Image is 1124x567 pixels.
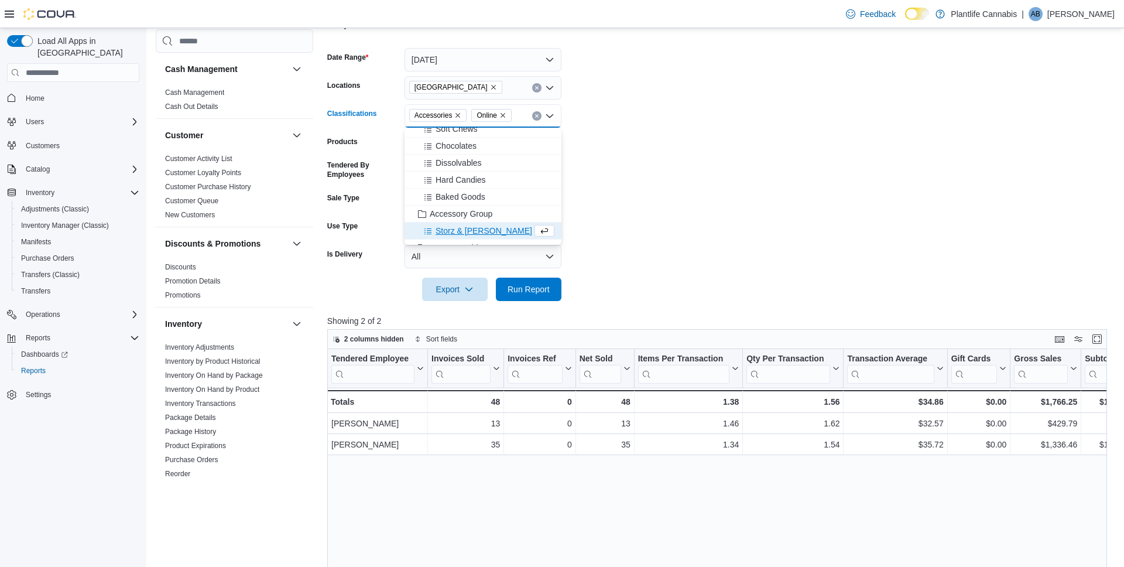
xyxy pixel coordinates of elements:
[436,140,477,152] span: Chocolates
[2,185,144,201] button: Inventory
[327,137,358,146] label: Products
[951,417,1006,431] div: $0.00
[344,334,404,344] span: 2 columns hidden
[847,354,943,384] button: Transaction Average
[290,317,304,331] button: Inventory
[26,141,60,151] span: Customers
[1014,395,1077,409] div: $1,766.25
[405,223,561,240] button: Storz & [PERSON_NAME]
[638,354,729,384] div: Items Per Transaction
[165,103,218,111] a: Cash Out Details
[951,395,1006,409] div: $0.00
[165,238,261,250] h3: Discounts & Promotions
[165,211,215,219] a: New Customers
[746,417,839,431] div: 1.62
[1014,354,1068,384] div: Gross Sales
[410,332,462,346] button: Sort fields
[21,139,64,153] a: Customers
[746,395,839,409] div: 1.56
[26,94,44,103] span: Home
[26,165,50,174] span: Catalog
[21,286,50,296] span: Transfers
[331,438,424,452] div: [PERSON_NAME]
[532,83,542,93] button: Clear input
[327,160,400,179] label: Tendered By Employees
[165,196,218,206] span: Customer Queue
[746,354,830,384] div: Qty Per Transaction
[508,283,550,295] span: Run Report
[165,155,232,163] a: Customer Activity List
[12,283,144,299] button: Transfers
[580,438,630,452] div: 35
[431,417,500,431] div: 13
[156,86,313,118] div: Cash Management
[2,161,144,177] button: Catalog
[508,438,571,452] div: 0
[331,354,414,365] div: Tendered Employee
[16,364,139,378] span: Reports
[2,330,144,346] button: Reports
[405,48,561,71] button: [DATE]
[579,354,621,365] div: Net Sold
[165,291,201,300] span: Promotions
[165,277,221,285] a: Promotion Details
[490,84,497,91] button: Remove Calgary - University District from selection in this group
[165,385,259,394] a: Inventory On Hand by Product
[508,354,571,384] button: Invoices Ref
[2,306,144,323] button: Operations
[545,111,554,121] button: Close list of options
[165,343,234,351] a: Inventory Adjustments
[12,363,144,379] button: Reports
[21,308,139,322] span: Operations
[26,390,51,399] span: Settings
[16,268,84,282] a: Transfers (Classic)
[165,238,287,250] button: Discounts & Promotions
[165,276,221,286] span: Promotion Details
[165,183,251,191] a: Customer Purchase History
[21,90,139,105] span: Home
[409,81,502,94] span: Calgary - University District
[430,208,492,220] span: Accessory Group
[2,114,144,130] button: Users
[165,413,216,422] span: Package Details
[16,202,139,216] span: Adjustments (Classic)
[165,263,196,271] a: Discounts
[579,354,621,384] div: Net Sold
[290,237,304,251] button: Discounts & Promotions
[165,63,287,75] button: Cash Management
[12,346,144,363] a: Dashboards
[327,221,358,231] label: Use Type
[1029,7,1043,21] div: Aaron Black
[16,235,139,249] span: Manifests
[165,357,261,366] a: Inventory by Product Historical
[499,112,506,119] button: Remove Online from selection in this group
[327,53,369,62] label: Date Range
[847,417,943,431] div: $32.57
[165,197,218,205] a: Customer Queue
[165,182,251,192] span: Customer Purchase History
[165,318,287,330] button: Inventory
[477,110,497,121] span: Online
[638,395,739,409] div: 1.38
[21,186,139,200] span: Inventory
[165,399,236,408] a: Inventory Transactions
[429,278,481,301] span: Export
[638,438,739,452] div: 1.34
[331,354,424,384] button: Tendered Employee
[508,354,562,365] div: Invoices Ref
[165,318,202,330] h3: Inventory
[431,438,500,452] div: 35
[26,333,50,343] span: Reports
[951,354,1006,384] button: Gift Cards
[165,210,215,220] span: New Customers
[165,455,218,464] span: Purchase Orders
[16,284,139,298] span: Transfers
[405,245,561,268] button: All
[7,84,139,433] nav: Complex example
[951,7,1017,21] p: Plantlife Cannabis
[165,371,263,380] span: Inventory On Hand by Package
[638,354,729,365] div: Items Per Transaction
[327,315,1115,327] p: Showing 2 of 2
[16,202,94,216] a: Adjustments (Classic)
